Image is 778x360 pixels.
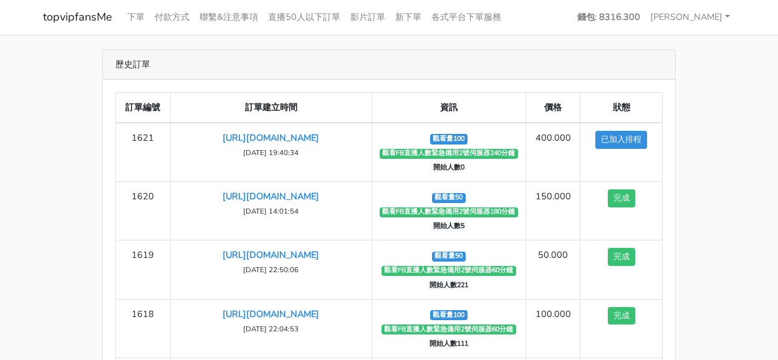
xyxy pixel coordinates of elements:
[345,5,390,29] a: 影片訂單
[43,5,112,29] a: topvipfansMe
[526,299,580,358] td: 100.000
[526,93,580,123] th: 價格
[150,5,194,29] a: 付款方式
[382,266,516,276] span: 觀看FB直播人數緊急備用2號伺服器60分鐘
[116,123,171,182] td: 1621
[427,280,471,290] span: 開始人數221
[432,252,466,262] span: 觀看量50
[580,93,663,123] th: 狀態
[194,5,263,29] a: 聯繫&注意事項
[223,249,319,261] a: [URL][DOMAIN_NAME]
[431,163,468,173] span: 開始人數0
[572,5,645,29] a: 錢包: 8316.300
[427,339,471,349] span: 開始人數111
[426,5,506,29] a: 各式平台下單服務
[116,299,171,358] td: 1618
[577,11,640,23] strong: 錢包: 8316.300
[243,206,299,216] small: [DATE] 14:01:54
[380,207,518,217] span: 觀看FB直播人數緊急備用2號伺服器180分鐘
[390,5,426,29] a: 新下單
[372,93,526,123] th: 資訊
[595,131,647,149] button: 已加入排程
[243,324,299,334] small: [DATE] 22:04:53
[170,93,372,123] th: 訂單建立時間
[430,134,468,144] span: 觀看量100
[122,5,150,29] a: 下單
[223,190,319,202] a: [URL][DOMAIN_NAME]
[103,50,675,80] div: 歷史訂單
[243,148,299,158] small: [DATE] 19:40:34
[382,324,516,334] span: 觀看FB直播人數緊急備用2號伺服器60分鐘
[243,265,299,275] small: [DATE] 22:50:06
[430,310,468,320] span: 觀看量100
[431,222,468,232] span: 開始人數5
[526,123,580,182] td: 400.000
[432,193,466,203] span: 觀看量50
[116,93,171,123] th: 訂單編號
[263,5,345,29] a: 直播50人以下訂單
[608,248,635,266] button: 完成
[645,5,735,29] a: [PERSON_NAME]
[116,240,171,299] td: 1619
[223,131,319,144] a: [URL][DOMAIN_NAME]
[608,307,635,325] button: 完成
[526,240,580,299] td: 50.000
[608,189,635,207] button: 完成
[380,149,518,159] span: 觀看FB直播人數緊急備用2號伺服器240分鐘
[116,182,171,240] td: 1620
[223,308,319,320] a: [URL][DOMAIN_NAME]
[526,182,580,240] td: 150.000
